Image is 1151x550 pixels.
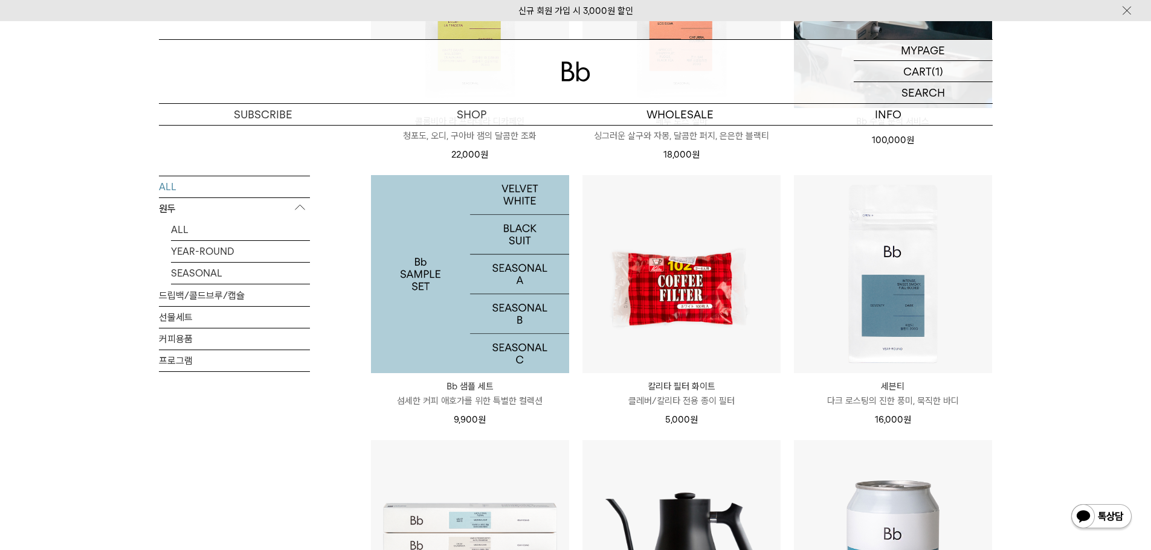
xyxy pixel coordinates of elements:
img: 카카오톡 채널 1:1 채팅 버튼 [1070,503,1133,532]
p: MYPAGE [901,40,945,60]
img: 로고 [561,62,590,82]
a: YEAR-ROUND [171,240,310,261]
p: 싱그러운 살구와 자몽, 달콤한 퍼지, 은은한 블랙티 [582,129,781,143]
a: CART (1) [854,61,993,82]
span: 9,900 [454,414,486,425]
span: 원 [903,414,911,425]
a: 커피용품 [159,328,310,349]
a: SUBSCRIBE [159,104,367,125]
p: 클레버/칼리타 전용 종이 필터 [582,394,781,408]
span: 원 [690,414,698,425]
a: 세븐티 다크 로스팅의 진한 풍미, 묵직한 바디 [794,379,992,408]
img: 칼리타 필터 화이트 [582,175,781,373]
p: (1) [932,61,943,82]
p: 칼리타 필터 화이트 [582,379,781,394]
a: ALL [171,219,310,240]
a: Bb 샘플 세트 [371,175,569,373]
a: 신규 회원 가입 시 3,000원 할인 [518,5,633,16]
a: SEASONAL [171,262,310,283]
a: 선물세트 [159,306,310,327]
a: 프로그램 [159,350,310,371]
p: INFO [784,104,993,125]
p: 섬세한 커피 애호가를 위한 특별한 컬렉션 [371,394,569,408]
p: 세븐티 [794,379,992,394]
a: 콜롬비아 라 프라데라 디카페인 청포도, 오디, 구아바 잼의 달콤한 조화 [371,114,569,143]
p: WHOLESALE [576,104,784,125]
p: SEARCH [901,82,945,103]
a: ALL [159,176,310,197]
span: 원 [906,135,914,145]
a: 칼리타 필터 화이트 클레버/칼리타 전용 종이 필터 [582,379,781,408]
span: 5,000 [665,414,698,425]
img: 세븐티 [794,175,992,373]
p: 다크 로스팅의 진한 풍미, 묵직한 바디 [794,394,992,408]
span: 원 [478,414,486,425]
a: 드립백/콜드브루/캡슐 [159,284,310,305]
span: 16,000 [875,414,911,425]
span: 22,000 [451,149,488,160]
img: 1000000330_add2_017.jpg [371,175,569,373]
span: 원 [692,149,700,160]
span: 원 [480,149,488,160]
p: CART [903,61,932,82]
a: MYPAGE [854,40,993,61]
span: 100,000 [872,135,914,145]
p: 청포도, 오디, 구아바 잼의 달콤한 조화 [371,129,569,143]
p: Bb 샘플 세트 [371,379,569,394]
p: 원두 [159,197,310,219]
a: Bb 샘플 세트 섬세한 커피 애호가를 위한 특별한 컬렉션 [371,379,569,408]
span: 18,000 [663,149,700,160]
a: SHOP [367,104,576,125]
a: 페루 로스 실바 싱그러운 살구와 자몽, 달콤한 퍼지, 은은한 블랙티 [582,114,781,143]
